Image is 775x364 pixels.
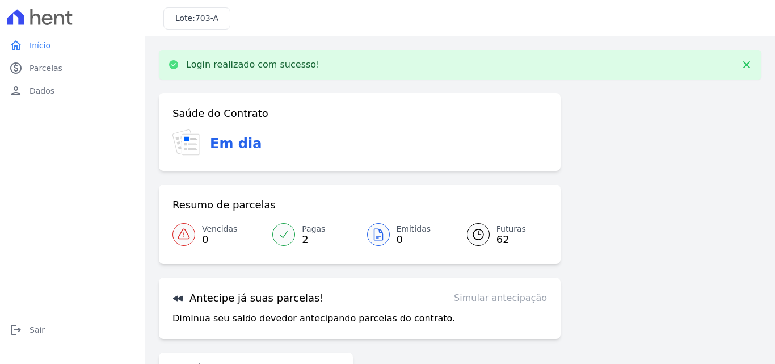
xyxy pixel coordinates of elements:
h3: Antecipe já suas parcelas! [172,291,324,305]
a: Simular antecipação [454,291,547,305]
h3: Resumo de parcelas [172,198,276,212]
a: Pagas 2 [266,219,359,250]
i: home [9,39,23,52]
i: logout [9,323,23,337]
span: Dados [30,85,54,97]
span: 0 [397,235,431,244]
i: person [9,84,23,98]
span: 703-A [195,14,218,23]
h3: Saúde do Contrato [172,107,268,120]
p: Login realizado com sucesso! [186,59,320,70]
p: Diminua seu saldo devedor antecipando parcelas do contrato. [172,312,455,325]
a: Futuras 62 [453,219,547,250]
span: 0 [202,235,237,244]
a: logoutSair [5,319,141,341]
span: Pagas [302,223,325,235]
a: homeInício [5,34,141,57]
i: paid [9,61,23,75]
h3: Em dia [210,133,262,154]
span: 2 [302,235,325,244]
a: paidParcelas [5,57,141,80]
a: Vencidas 0 [172,219,266,250]
a: Emitidas 0 [360,219,453,250]
span: Futuras [496,223,526,235]
a: personDados [5,80,141,102]
span: 62 [496,235,526,244]
span: Vencidas [202,223,237,235]
span: Parcelas [30,62,62,74]
span: Emitidas [397,223,431,235]
span: Sair [30,324,45,336]
h3: Lote: [175,12,218,24]
span: Início [30,40,50,51]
